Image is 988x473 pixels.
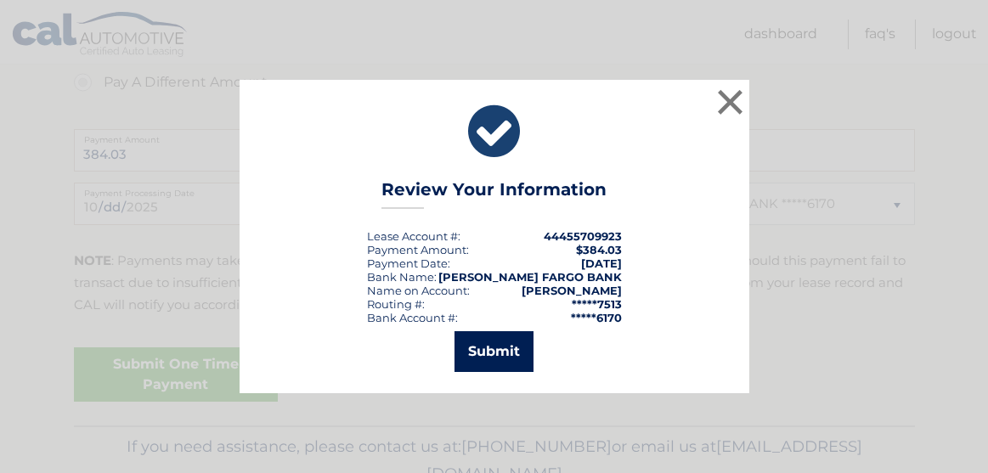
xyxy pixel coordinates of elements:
[367,297,425,311] div: Routing #:
[438,270,622,284] strong: [PERSON_NAME] FARGO BANK
[367,256,450,270] div: :
[454,331,534,372] button: Submit
[381,179,607,209] h3: Review Your Information
[367,229,460,243] div: Lease Account #:
[367,270,437,284] div: Bank Name:
[367,256,448,270] span: Payment Date
[367,311,458,324] div: Bank Account #:
[367,284,470,297] div: Name on Account:
[367,243,469,256] div: Payment Amount:
[522,284,622,297] strong: [PERSON_NAME]
[581,256,622,270] span: [DATE]
[544,229,622,243] strong: 44455709923
[576,243,622,256] span: $384.03
[714,85,748,119] button: ×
